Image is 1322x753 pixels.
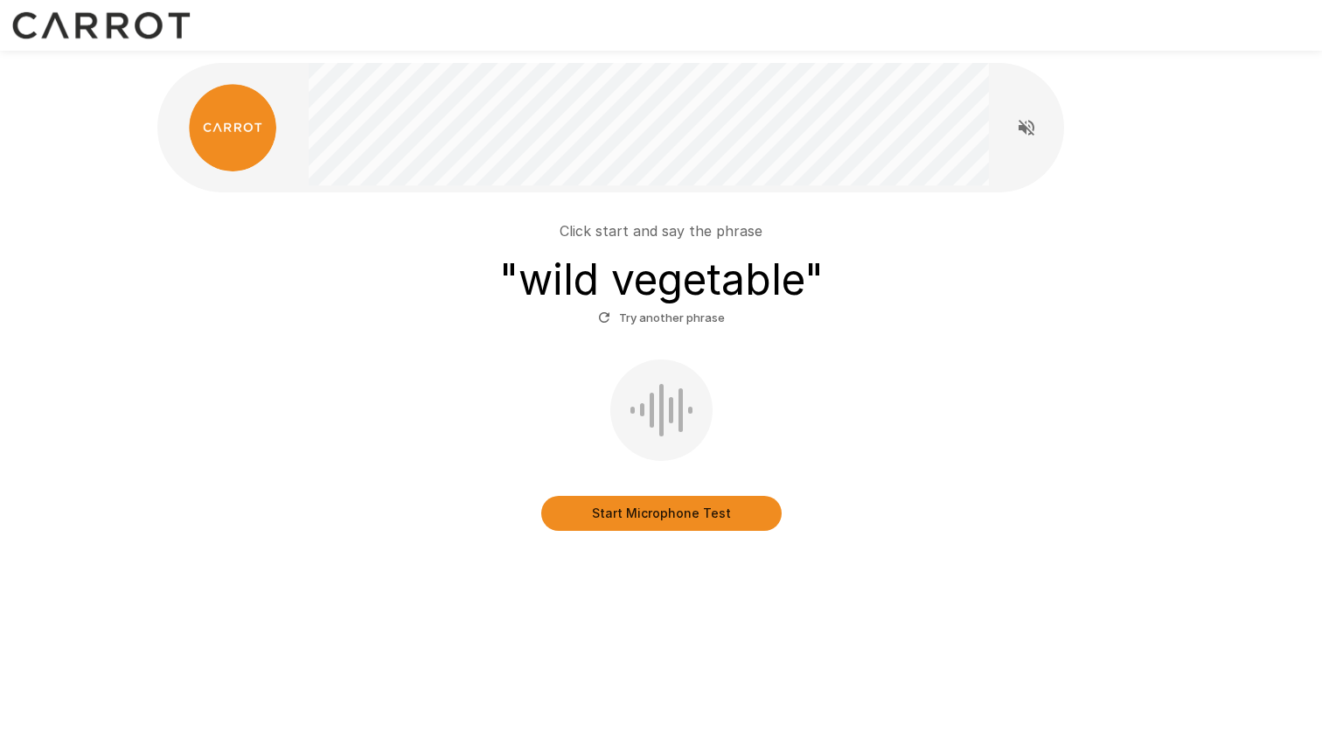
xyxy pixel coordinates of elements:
button: Start Microphone Test [541,496,782,531]
p: Click start and say the phrase [560,220,762,241]
h3: " wild vegetable " [499,255,824,304]
img: carrot_logo.png [189,84,276,171]
button: Read questions aloud [1009,110,1044,145]
button: Try another phrase [594,304,729,331]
